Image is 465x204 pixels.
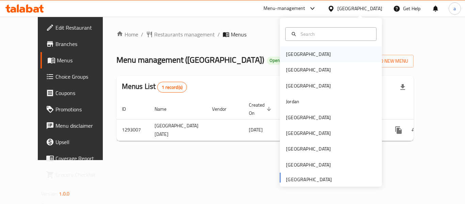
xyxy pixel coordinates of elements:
span: Name [155,105,175,113]
span: Menu disclaimer [55,122,110,130]
div: [GEOGRAPHIC_DATA] [286,161,331,169]
span: Open [267,58,283,63]
button: Add New Menu [361,55,414,67]
a: Restaurants management [146,30,215,38]
nav: breadcrumb [116,30,414,38]
div: [GEOGRAPHIC_DATA] [286,114,331,121]
div: [GEOGRAPHIC_DATA] [286,50,331,58]
div: Export file [395,79,411,95]
div: Menu-management [263,4,305,13]
span: Menus [231,30,246,38]
h2: Menus List [122,81,187,93]
span: Coupons [55,89,110,97]
span: Upsell [55,138,110,146]
a: Choice Groups [41,68,115,85]
span: Menus [57,56,110,64]
li: / [218,30,220,38]
span: Add New Menu [366,57,408,65]
span: Choice Groups [55,73,110,81]
a: Coverage Report [41,150,115,167]
div: [GEOGRAPHIC_DATA] [286,145,331,153]
span: a [453,5,456,12]
td: 1293007 [116,119,149,141]
li: / [141,30,143,38]
span: Grocery Checklist [55,171,110,179]
button: more [390,122,407,138]
span: Created On [249,101,273,117]
span: Coverage Report [55,154,110,162]
a: Branches [41,36,115,52]
span: ID [122,105,135,113]
span: Menu management ( [GEOGRAPHIC_DATA] ) [116,52,264,67]
input: Search [298,30,372,38]
a: Grocery Checklist [41,167,115,183]
span: Restaurants management [154,30,215,38]
table: enhanced table [116,99,461,141]
span: 1.0.0 [59,189,69,198]
span: Edit Restaurant [55,23,110,32]
a: Home [116,30,138,38]
span: 1 record(s) [158,84,187,91]
a: Menu disclaimer [41,117,115,134]
span: [DATE] [249,125,263,134]
a: Upsell [41,134,115,150]
span: Vendor [212,105,235,113]
span: Branches [55,40,110,48]
a: Menus [41,52,115,68]
span: Promotions [55,105,110,113]
div: Open [267,57,283,65]
td: [GEOGRAPHIC_DATA] [DATE] [149,119,207,141]
a: Promotions [41,101,115,117]
div: [GEOGRAPHIC_DATA] [286,82,331,90]
span: Version: [41,189,58,198]
div: [GEOGRAPHIC_DATA] [337,5,382,12]
div: [GEOGRAPHIC_DATA] [286,129,331,137]
div: Jordan [286,98,299,105]
button: Change Status [407,122,423,138]
a: Coupons [41,85,115,101]
th: Actions [385,99,461,120]
div: [GEOGRAPHIC_DATA] [286,66,331,74]
a: Edit Restaurant [41,19,115,36]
